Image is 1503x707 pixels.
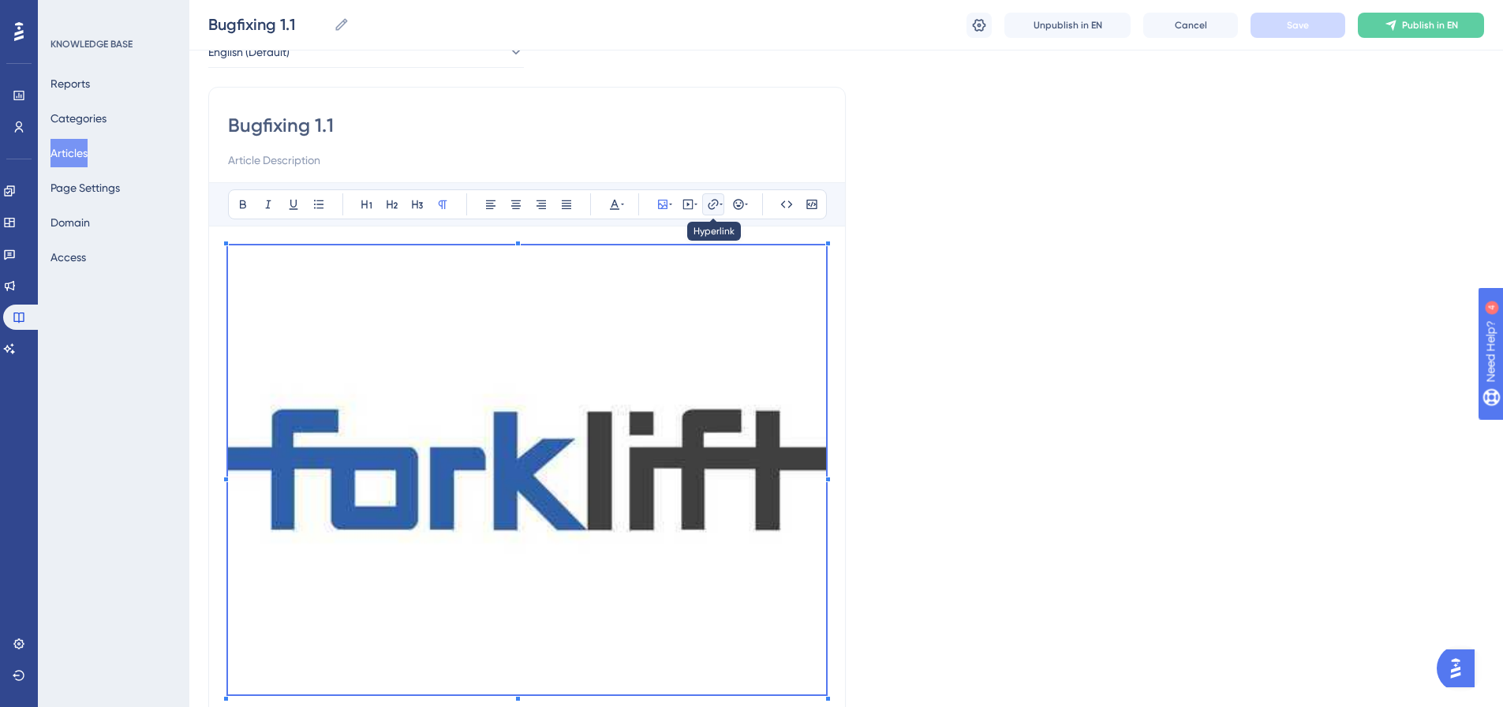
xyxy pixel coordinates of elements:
input: Article Name [208,13,327,36]
button: Reports [50,69,90,98]
button: Domain [50,208,90,237]
button: Unpublish in EN [1004,13,1131,38]
span: Need Help? [37,4,99,23]
input: Article Title [228,113,826,138]
span: Cancel [1175,19,1207,32]
div: 4 [110,8,114,21]
button: Access [50,243,86,271]
button: Publish in EN [1358,13,1484,38]
span: Save [1287,19,1309,32]
button: Save [1251,13,1345,38]
button: Page Settings [50,174,120,202]
button: English (Default) [208,36,524,68]
button: Articles [50,139,88,167]
button: Cancel [1143,13,1238,38]
input: Article Description [228,151,826,170]
span: Publish in EN [1402,19,1458,32]
span: Unpublish in EN [1034,19,1102,32]
button: Categories [50,104,107,133]
iframe: UserGuiding AI Assistant Launcher [1437,645,1484,692]
div: KNOWLEDGE BASE [50,38,133,50]
span: English (Default) [208,43,290,62]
